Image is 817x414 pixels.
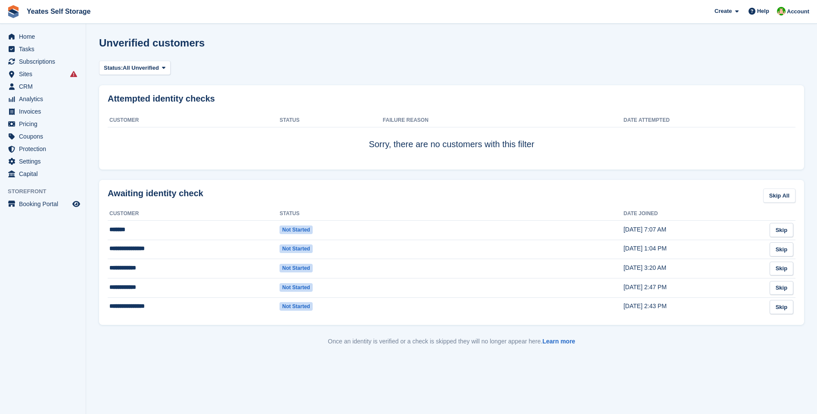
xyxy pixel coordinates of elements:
img: stora-icon-8386f47178a22dfd0bd8f6a31ec36ba5ce8667c1dd55bd0f319d3a0aa187defe.svg [7,5,20,18]
i: Smart entry sync failures have occurred [70,71,77,77]
a: Preview store [71,199,81,209]
a: menu [4,105,81,117]
a: menu [4,155,81,167]
span: Analytics [19,93,71,105]
span: Coupons [19,130,71,142]
th: Date joined [624,207,761,221]
span: Create [714,7,732,15]
span: Sites [19,68,71,80]
span: Not started [280,226,313,234]
span: Storefront [8,187,86,196]
a: Skip [770,281,793,295]
span: Invoices [19,105,71,117]
span: Status: [104,64,123,72]
td: [DATE] 2:43 PM [624,297,761,316]
td: [DATE] 1:04 PM [624,240,761,259]
span: All Unverified [123,64,159,72]
span: Not started [280,283,313,292]
h2: Awaiting identity check [108,188,203,198]
td: [DATE] 7:07 AM [624,220,761,240]
span: Help [757,7,769,15]
th: Status [280,207,383,221]
th: Status [280,114,383,127]
span: Subscriptions [19,56,71,68]
a: Yeates Self Storage [23,4,94,19]
button: Status: All Unverified [99,61,171,75]
td: [DATE] 2:47 PM [624,278,761,297]
span: Sorry, there are no customers with this filter [369,139,534,149]
span: CRM [19,80,71,93]
a: menu [4,130,81,142]
a: menu [4,56,81,68]
a: Skip [770,300,793,314]
span: Settings [19,155,71,167]
a: menu [4,118,81,130]
a: Learn more [542,338,575,345]
p: Once an identity is verified or a check is skipped they will no longer appear here. [99,337,804,346]
a: menu [4,43,81,55]
a: menu [4,198,81,210]
a: menu [4,31,81,43]
span: Pricing [19,118,71,130]
span: Account [787,7,809,16]
th: Date attempted [624,114,761,127]
a: menu [4,168,81,180]
img: Angela Field [777,7,786,15]
span: Protection [19,143,71,155]
span: Capital [19,168,71,180]
a: Skip [770,223,793,237]
th: Customer [108,114,280,127]
td: [DATE] 3:20 AM [624,259,761,278]
span: Not started [280,264,313,272]
span: Home [19,31,71,43]
a: Skip All [763,188,795,203]
span: Booking Portal [19,198,71,210]
th: Failure Reason [383,114,624,127]
a: menu [4,143,81,155]
a: menu [4,68,81,80]
h1: Unverified customers [99,37,205,49]
a: menu [4,93,81,105]
span: Tasks [19,43,71,55]
span: Not started [280,302,313,311]
span: Not started [280,244,313,253]
h2: Attempted identity checks [108,94,795,104]
a: menu [4,80,81,93]
th: Customer [108,207,280,221]
a: Skip [770,242,793,256]
a: Skip [770,262,793,276]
